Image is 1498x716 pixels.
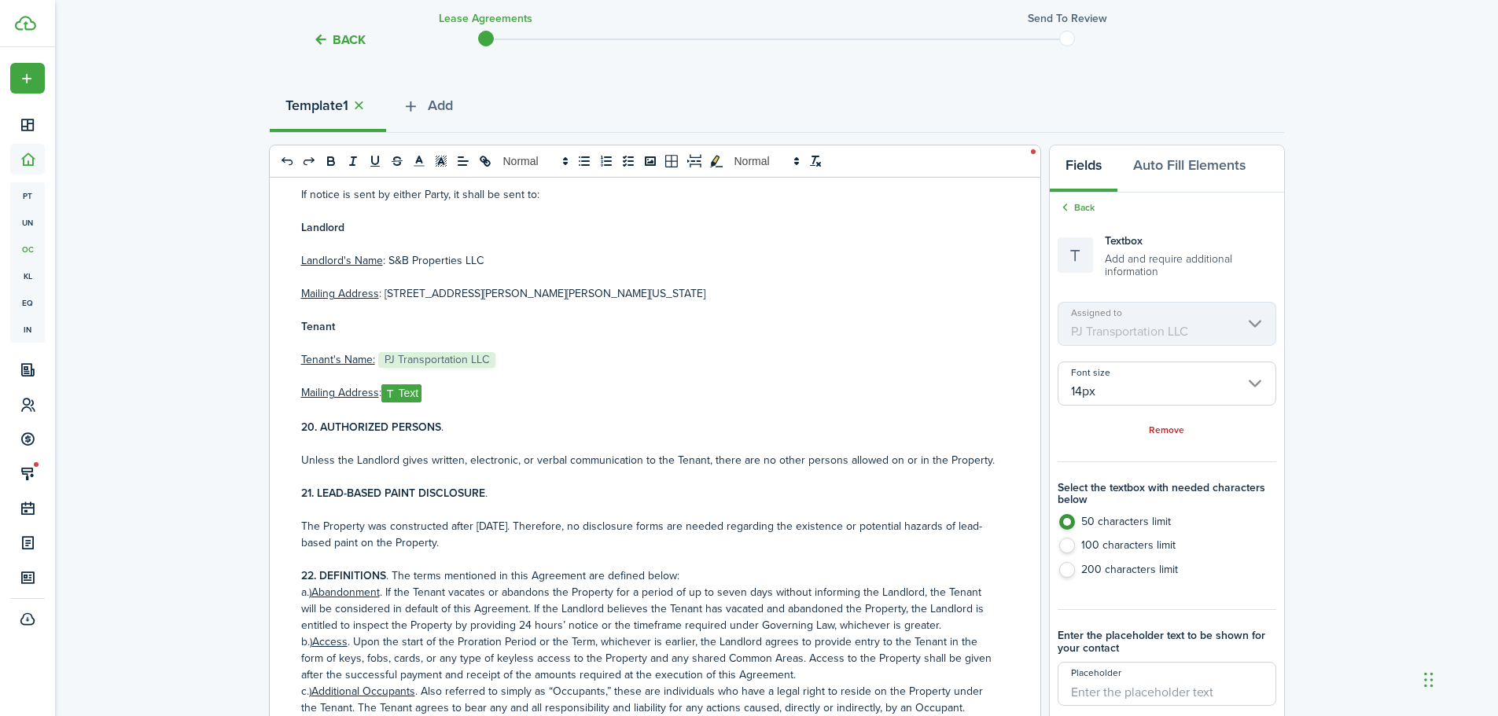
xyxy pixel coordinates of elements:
input: Enter the placeholder text [1058,662,1276,706]
a: Remove [1149,425,1184,436]
button: strike [386,152,408,171]
button: list: ordered [595,152,617,171]
p: c.) . Also referred to simply as “Occupants,” these are individuals who have a legal right to res... [301,683,997,716]
button: underline [364,152,386,171]
p: Unless the Landlord gives written, electronic, or verbal communication to the Tenant, there are n... [301,452,997,468]
p: : [STREET_ADDRESS][PERSON_NAME][PERSON_NAME][US_STATE] [301,285,997,302]
a: kl [10,263,45,289]
label: 100 characters limit [1058,538,1276,561]
u: Mailing Address [301,384,379,401]
iframe: Chat Widget [1236,546,1498,716]
p: : S&B Properties LLC [301,252,997,269]
button: Open menu [10,63,45,94]
button: Back [313,31,366,48]
p: . [301,485,997,501]
a: oc [10,236,45,263]
u: Additional Occupants [311,683,415,699]
button: Close tab [348,97,370,115]
p: If notice is sent by either Party, it shall be sent to: [301,186,997,203]
a: pt [10,182,45,209]
button: list: check [617,152,639,171]
button: image [639,152,661,171]
strong: Template [285,95,343,116]
span: Textbox [1105,233,1143,249]
a: un [10,209,45,236]
strong: 20. AUTHORIZED PERSONS [301,419,441,435]
u: Landlord's Name [301,252,383,269]
u: Abandonment [311,584,380,600]
span: Add [428,95,453,116]
p: a.) . If the Tenant vacates or abandons the Property for a period of up to seven days without inf... [301,584,997,633]
p: : [301,384,997,402]
button: Fields [1050,145,1117,193]
label: 200 characters limit [1058,562,1276,586]
a: in [10,316,45,343]
button: redo: redo [298,152,320,171]
button: table-better [661,152,683,171]
strong: Landlord [301,219,344,236]
strong: Tenant [301,318,335,335]
p: . The terms mentioned in this Agreement are defined below: [301,567,997,584]
h4: Enter the placeholder text to be shown for your contact [1058,630,1276,655]
h3: Lease Agreements [439,10,532,27]
strong: 21. LEAD-BASED PAINT DISCLOSURE [301,485,485,501]
label: 50 characters limit [1058,514,1276,538]
a: eq [10,289,45,316]
u: Access [312,633,348,650]
p: . [301,419,997,435]
button: bold [320,152,342,171]
button: Auto Fill Elements [1117,145,1261,193]
p: The Property was constructed after [DATE]. Therefore, no disclosure forms are needed regarding th... [301,518,997,551]
small: Add and require additional information [1105,249,1276,278]
button: toggleMarkYellow: markYellow [705,152,727,171]
h3: Send to review [1028,10,1107,27]
button: link [474,152,496,171]
button: list: bullet [573,152,595,171]
a: Back [1058,200,1095,215]
p: b.) . Upon the start of the Proration Period or the Term, whichever is earlier, the Landlord agre... [301,633,997,683]
strong: 22. DEFINITIONS [301,567,386,584]
span: PJ Transportation LLC [378,352,495,368]
img: TenantCloud [15,16,36,31]
button: pageBreak [683,152,705,171]
div: Drag [1424,656,1434,703]
button: clean [804,152,826,171]
u: Tenant's Name: [301,351,375,368]
strong: 1 [343,95,348,116]
button: Add [386,86,469,133]
button: italic [342,152,364,171]
u: Mailing Address [301,285,379,302]
h4: Select the textbox with needed characters below [1058,482,1276,507]
button: undo: undo [276,152,298,171]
